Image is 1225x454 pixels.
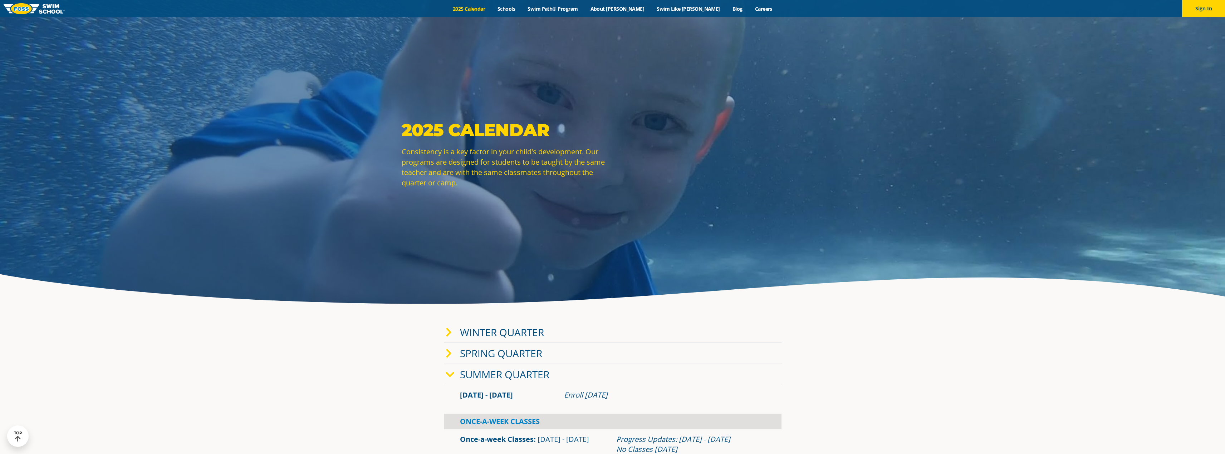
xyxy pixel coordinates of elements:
[538,434,589,444] span: [DATE] - [DATE]
[4,3,65,14] img: FOSS Swim School Logo
[447,5,491,12] a: 2025 Calendar
[726,5,749,12] a: Blog
[460,346,542,360] a: Spring Quarter
[402,146,609,188] p: Consistency is a key factor in your child's development. Our programs are designed for students t...
[14,431,22,442] div: TOP
[460,434,534,444] a: Once-a-week Classes
[584,5,651,12] a: About [PERSON_NAME]
[444,414,781,429] div: Once-A-Week Classes
[749,5,778,12] a: Careers
[651,5,726,12] a: Swim Like [PERSON_NAME]
[460,325,544,339] a: Winter Quarter
[402,120,549,140] strong: 2025 Calendar
[564,390,765,400] div: Enroll [DATE]
[460,390,513,400] span: [DATE] - [DATE]
[460,368,549,381] a: Summer Quarter
[521,5,584,12] a: Swim Path® Program
[491,5,521,12] a: Schools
